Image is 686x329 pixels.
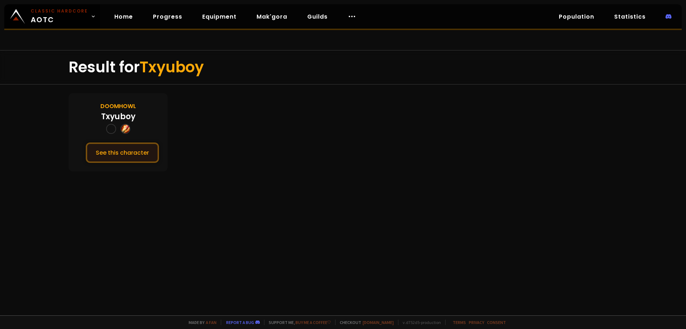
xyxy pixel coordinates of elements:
a: Population [553,9,600,24]
span: Txyuboy [140,57,204,78]
a: Progress [147,9,188,24]
div: Txyuboy [101,111,135,122]
a: Consent [487,320,506,325]
span: Support me, [264,320,331,325]
a: Report a bug [226,320,254,325]
a: [DOMAIN_NAME] [363,320,394,325]
button: See this character [86,142,159,163]
a: Terms [453,320,466,325]
span: Checkout [335,320,394,325]
small: Classic Hardcore [31,8,88,14]
span: Made by [184,320,217,325]
a: Guilds [302,9,333,24]
div: Result for [69,50,617,84]
a: Equipment [197,9,242,24]
a: Buy me a coffee [295,320,331,325]
a: Classic HardcoreAOTC [4,4,100,29]
a: Mak'gora [251,9,293,24]
div: Doomhowl [100,102,136,111]
span: v. d752d5 - production [398,320,441,325]
span: AOTC [31,8,88,25]
a: Privacy [469,320,484,325]
a: Home [109,9,139,24]
a: a fan [206,320,217,325]
a: Statistics [608,9,651,24]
